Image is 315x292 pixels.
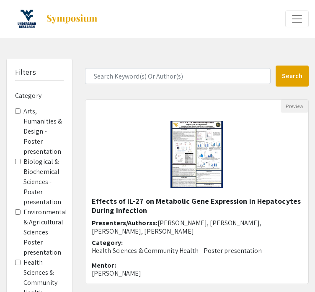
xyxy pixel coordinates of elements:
a: 16th Annual Summer Undergraduate Research Symposium [6,8,98,29]
span: Category: [92,238,123,247]
img: Symposium by ForagerOne [46,14,98,24]
h5: Effects of IL-27 on Metabolic Gene Expression in Hepatocytes During Infection [92,197,302,215]
iframe: Chat [6,254,36,286]
p: Health Sciences & Community Health - Poster presentation [92,247,302,255]
button: Search [276,66,309,87]
span: [PERSON_NAME], [PERSON_NAME], [PERSON_NAME], [PERSON_NAME] [92,218,261,235]
h5: Filters [15,68,36,77]
img: <p><span style="color: rgb(0, 0, 0);">Effects of IL-27 on Metabolic Gene Expression in Hepatocyte... [162,113,231,197]
button: Preview [281,100,308,113]
button: Expand or Collapse Menu [285,11,309,27]
div: Open Presentation <p><span style="color: rgb(0, 0, 0);">Effects of IL-27 on Metabolic Gene Expres... [85,99,309,284]
span: Mentor: [92,261,116,270]
h6: Category [15,92,64,100]
label: Environmental & Agricultural Sciences Poster presentation [23,207,67,258]
h6: Presenters/Authorss: [92,219,302,235]
img: 16th Annual Summer Undergraduate Research Symposium [16,8,37,29]
label: Biological & Biochemical Sciences - Poster presentation [23,157,64,207]
label: Arts, Humanities & Design - Poster presentation [23,106,64,157]
p: [PERSON_NAME] [92,269,302,277]
input: Search Keyword(s) Or Author(s) [85,68,271,84]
